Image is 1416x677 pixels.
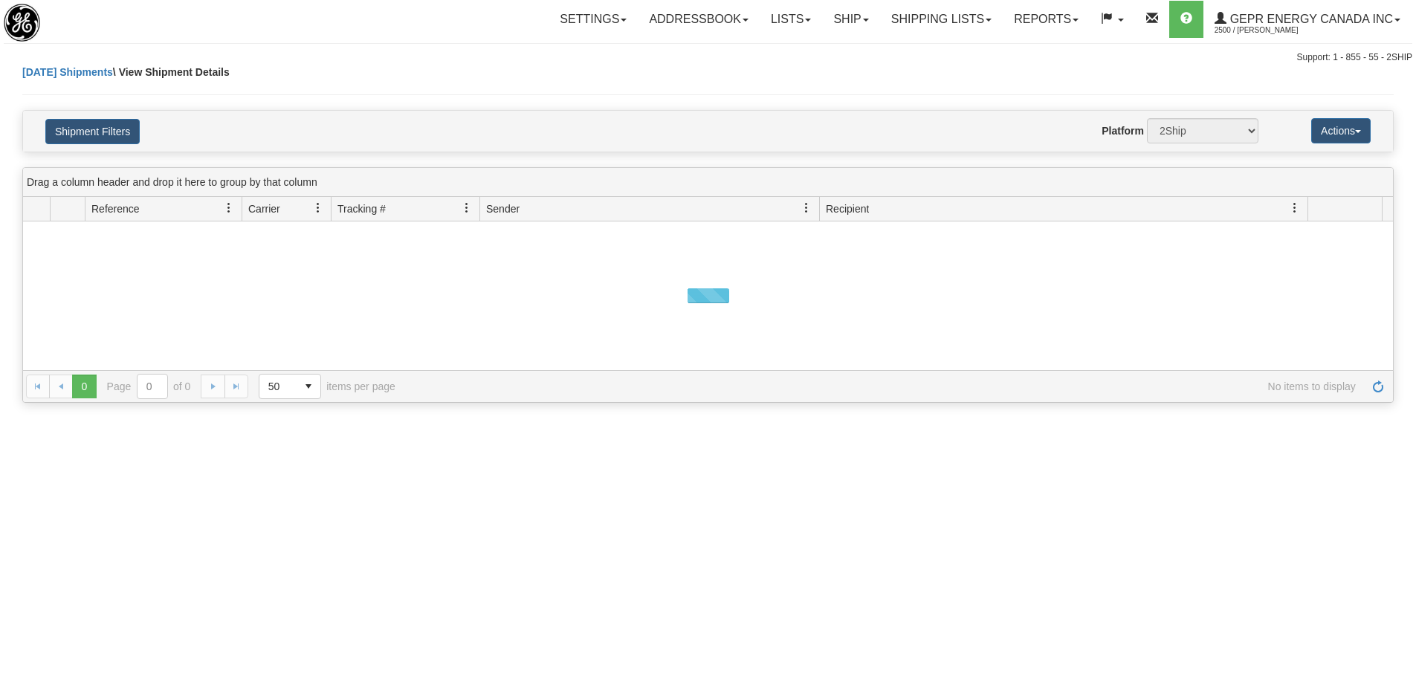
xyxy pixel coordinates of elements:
[1382,262,1415,414] iframe: chat widget
[880,1,1003,38] a: Shipping lists
[1307,197,1382,221] th: Press ctrl + space to group
[242,197,331,221] th: Press ctrl + space to group
[479,197,819,221] th: Press ctrl + space to group
[113,66,230,78] span: \ View Shipment Details
[23,168,1393,197] div: Drag a column header and drop it here to group by that column
[4,4,40,42] img: logo2500.jpg
[826,201,869,216] span: Recipient
[337,201,386,216] span: Tracking #
[305,195,331,221] a: Carrier filter column settings
[91,201,140,216] span: Reference
[1102,123,1144,138] label: Platform
[1003,1,1090,38] a: Reports
[268,379,288,394] span: 50
[1203,1,1412,38] a: GEPR Energy Canada Inc 2500 / [PERSON_NAME]
[1311,118,1371,143] button: Actions
[760,1,822,38] a: Lists
[416,380,1356,392] span: No items to display
[454,195,479,221] a: Tracking # filter column settings
[259,374,321,399] span: Page sizes drop down
[72,375,96,398] span: Page 0
[819,197,1307,221] th: Press ctrl + space to group
[85,197,242,221] th: Press ctrl + space to group
[22,66,113,78] a: [DATE] Shipments
[549,1,638,38] a: Settings
[1215,23,1326,38] span: 2500 / [PERSON_NAME]
[794,195,819,221] a: Sender filter column settings
[1226,13,1393,25] span: GEPR Energy Canada Inc
[822,1,879,38] a: Ship
[4,51,1412,64] div: Support: 1 - 855 - 55 - 2SHIP
[1282,195,1307,221] a: Recipient filter column settings
[638,1,760,38] a: Addressbook
[259,374,395,399] span: items per page
[1366,375,1390,398] a: Refresh
[216,195,242,221] a: Reference filter column settings
[297,375,320,398] span: select
[107,374,191,399] span: Page of 0
[45,119,140,144] button: Shipment Filters
[248,201,280,216] span: Carrier
[50,197,85,221] th: Press ctrl + space to group
[486,201,520,216] span: Sender
[331,197,479,221] th: Press ctrl + space to group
